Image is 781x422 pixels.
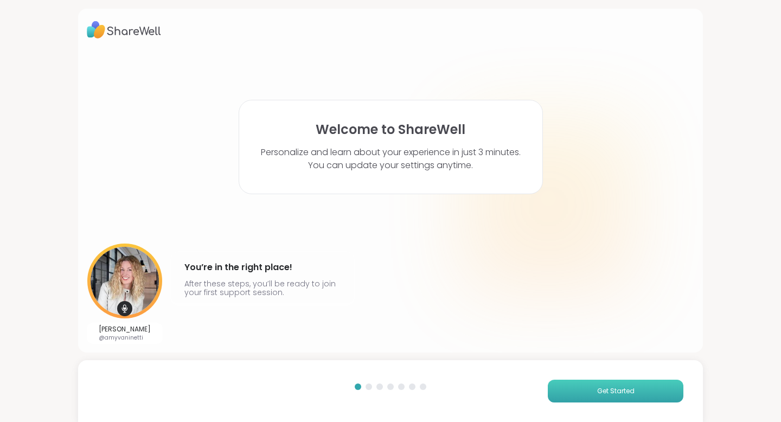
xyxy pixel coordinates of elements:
p: [PERSON_NAME] [99,325,151,334]
button: Get Started [548,380,683,402]
img: ShareWell Logo [87,17,161,42]
img: User image [87,244,162,318]
p: After these steps, you’ll be ready to join your first support session. [184,279,341,297]
img: mic icon [117,301,132,316]
h1: Welcome to ShareWell [316,122,465,137]
h4: You’re in the right place! [184,259,341,276]
p: Personalize and learn about your experience in just 3 minutes. You can update your settings anytime. [261,146,521,172]
p: @amyvaninetti [99,334,151,342]
span: Get Started [597,386,635,396]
